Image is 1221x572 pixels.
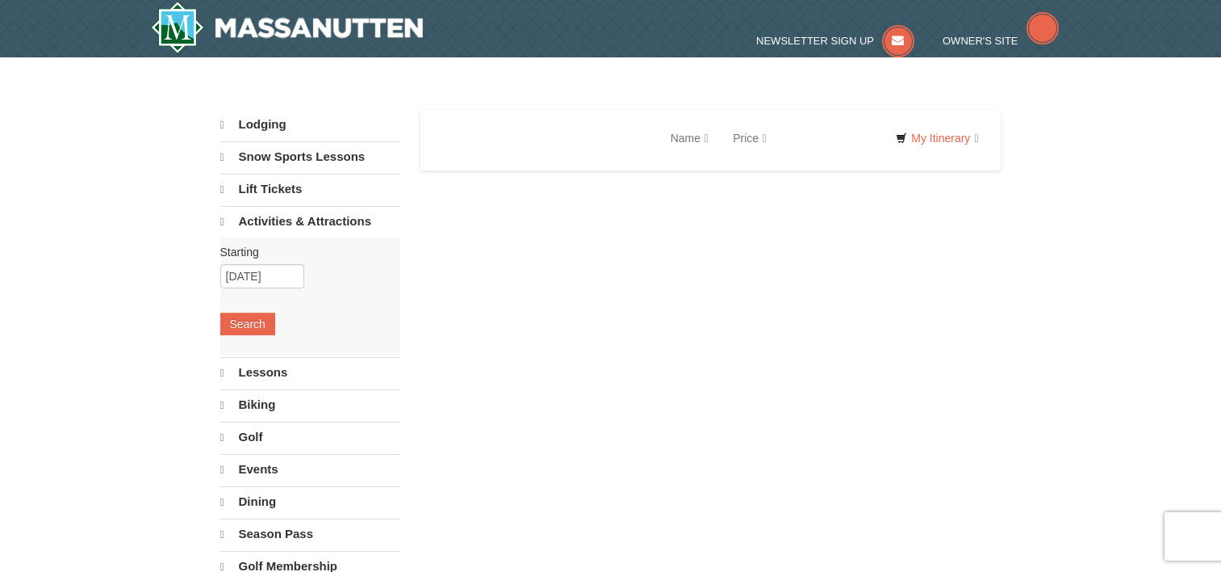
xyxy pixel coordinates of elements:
a: Activities & Attractions [220,206,400,237]
a: Lift Tickets [220,174,400,204]
span: Newsletter Sign Up [756,35,874,47]
button: Search [220,313,275,335]
a: Name [659,122,721,154]
label: Starting [220,244,388,260]
span: Owner's Site [943,35,1018,47]
a: Lessons [220,357,400,388]
a: Massanutten Resort [151,2,424,53]
a: Biking [220,389,400,420]
a: Newsletter Sign Up [756,35,914,47]
a: Lodging [220,110,400,140]
a: Dining [220,486,400,517]
a: Golf [220,422,400,452]
img: Massanutten Resort Logo [151,2,424,53]
a: Price [721,122,779,154]
a: My Itinerary [885,126,989,150]
a: Events [220,454,400,485]
a: Snow Sports Lessons [220,141,400,172]
a: Owner's Site [943,35,1059,47]
a: Season Pass [220,519,400,549]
